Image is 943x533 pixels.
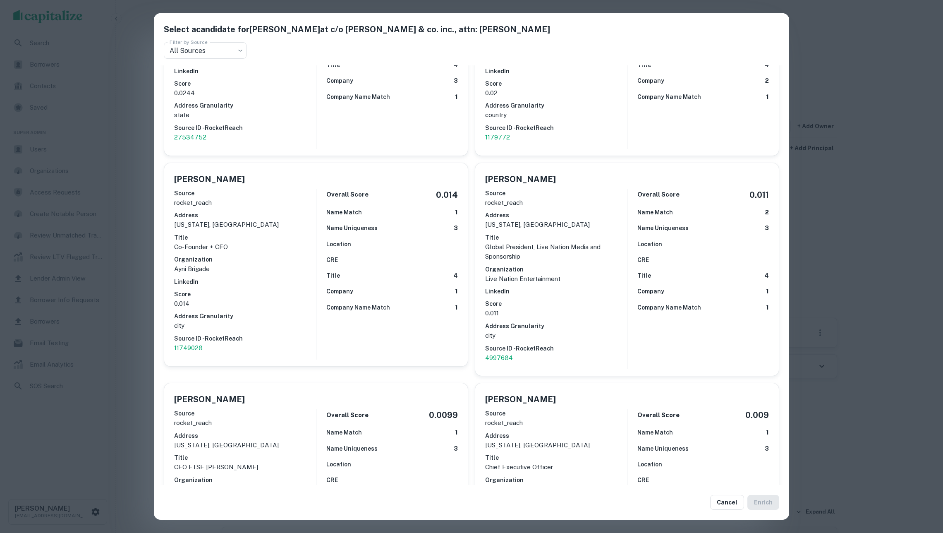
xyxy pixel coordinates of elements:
[745,409,769,421] h5: 0.009
[637,460,662,469] h6: Location
[174,312,316,321] h6: Address Granularity
[174,418,316,428] p: rocket_reach
[766,428,769,437] h6: 1
[174,334,316,343] h6: Source ID - RocketReach
[485,299,627,308] h6: Score
[174,453,316,462] h6: Title
[902,467,943,507] div: Chat Widget
[766,303,769,312] h6: 1
[174,431,316,440] h6: Address
[485,233,627,242] h6: Title
[170,38,208,46] label: Filter by Source
[174,255,316,264] h6: Organization
[637,76,664,85] h6: Company
[485,79,627,88] h6: Score
[710,495,744,510] button: Cancel
[174,393,245,406] h5: [PERSON_NAME]
[485,211,627,220] h6: Address
[429,409,458,421] h5: 0.0099
[454,223,458,233] h6: 3
[174,88,316,98] p: 0.0244
[485,189,627,198] h6: Source
[436,189,458,201] h5: 0.014
[174,409,316,418] h6: Source
[326,271,340,280] h6: Title
[485,344,627,353] h6: Source ID - RocketReach
[174,475,316,485] h6: Organization
[485,308,627,318] p: 0.011
[174,440,316,450] p: [US_STATE], [GEOGRAPHIC_DATA]
[485,220,627,230] p: [US_STATE], [GEOGRAPHIC_DATA]
[765,223,769,233] h6: 3
[326,223,378,233] h6: Name Uniqueness
[453,271,458,281] h6: 4
[174,321,316,331] p: city
[326,76,353,85] h6: Company
[174,462,316,472] p: CEO FTSE [PERSON_NAME]
[637,428,673,437] h6: Name Match
[455,208,458,217] h6: 1
[326,240,351,249] h6: Location
[326,190,369,199] h6: Overall Score
[174,264,316,274] p: Ayni Brigade
[326,208,362,217] h6: Name Match
[455,92,458,102] h6: 1
[326,460,351,469] h6: Location
[637,208,673,217] h6: Name Match
[766,92,769,102] h6: 1
[637,444,689,453] h6: Name Uniqueness
[485,409,627,418] h6: Source
[326,411,369,420] h6: Overall Score
[749,189,769,201] h5: 0.011
[485,440,627,450] p: [US_STATE], [GEOGRAPHIC_DATA]
[174,101,316,110] h6: Address Granularity
[164,23,779,36] h5: Select a candidate for [PERSON_NAME] at c/o [PERSON_NAME] & co. inc., attn: [PERSON_NAME]
[326,475,338,485] h6: CRE
[326,287,353,296] h6: Company
[485,322,627,331] h6: Address Granularity
[765,444,769,454] h6: 3
[485,132,627,142] a: 1179772
[164,42,247,59] div: All Sources
[174,67,316,76] h6: LinkedIn
[326,255,338,264] h6: CRE
[637,190,680,199] h6: Overall Score
[637,475,649,485] h6: CRE
[326,428,362,437] h6: Name Match
[455,287,458,296] h6: 1
[637,287,664,296] h6: Company
[454,444,458,454] h6: 3
[174,123,316,132] h6: Source ID - RocketReach
[485,88,627,98] p: 0.02
[637,255,649,264] h6: CRE
[764,271,769,281] h6: 4
[326,92,390,101] h6: Company Name Match
[485,431,627,440] h6: Address
[485,123,627,132] h6: Source ID - RocketReach
[637,92,701,101] h6: Company Name Match
[174,211,316,220] h6: Address
[174,485,316,495] p: LSEG (London Stock Exchange Group)
[455,428,458,437] h6: 1
[485,453,627,462] h6: Title
[174,132,316,142] a: 27534752
[485,418,627,428] p: rocket_reach
[454,76,458,86] h6: 3
[485,485,627,495] p: NICE
[174,189,316,198] h6: Source
[174,299,316,309] p: 0.014
[765,208,769,217] h6: 2
[485,353,627,363] a: 4997684
[485,393,556,406] h5: [PERSON_NAME]
[174,79,316,88] h6: Score
[174,277,316,286] h6: LinkedIn
[637,240,662,249] h6: Location
[485,110,627,120] p: country
[174,198,316,208] p: rocket_reach
[485,462,627,472] p: Chief Executive Officer
[174,343,316,353] p: 11749028
[174,220,316,230] p: [US_STATE], [GEOGRAPHIC_DATA]
[174,290,316,299] h6: Score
